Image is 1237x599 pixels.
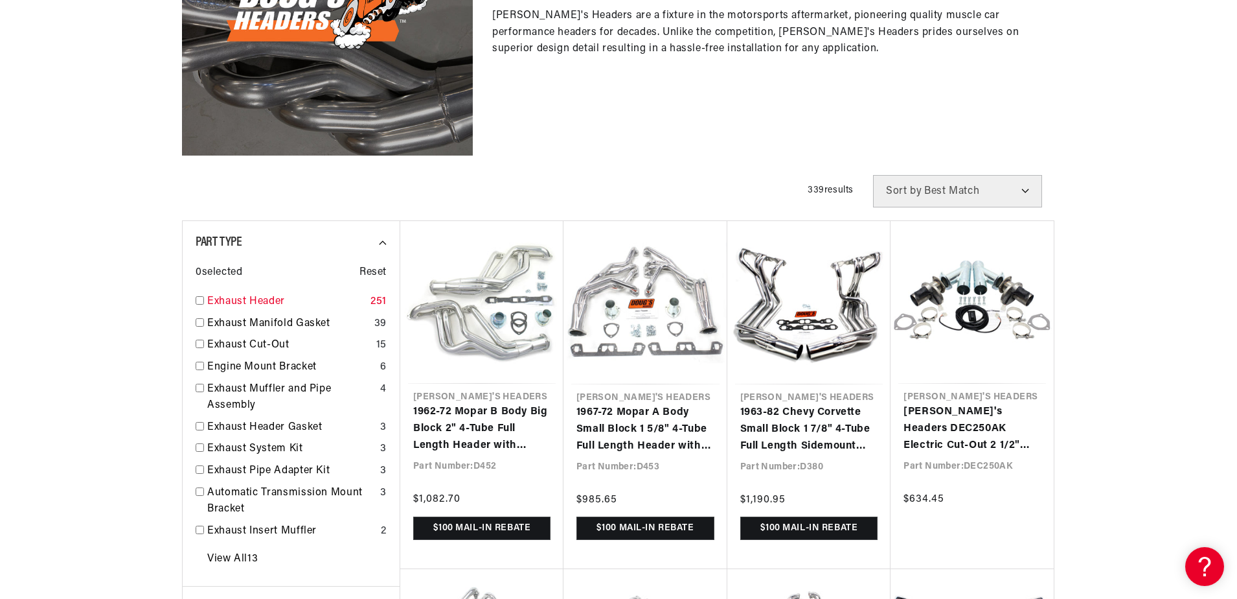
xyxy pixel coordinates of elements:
a: Exhaust Header Gasket [207,419,375,436]
div: 3 [380,485,387,502]
a: Exhaust Cut-Out [207,337,371,354]
select: Sort by [873,175,1042,207]
div: 15 [376,337,387,354]
a: Exhaust Manifold Gasket [207,316,369,333]
div: 3 [380,463,387,480]
p: [PERSON_NAME]'s Headers are a fixture in the motorsports aftermarket, pioneering quality muscle c... [492,8,1036,58]
span: Sort by [886,186,922,196]
a: Exhaust System Kit [207,441,375,458]
span: 0 selected [196,264,242,281]
div: 6 [380,359,387,376]
a: [PERSON_NAME]'s Headers DEC250AK Electric Cut-Out 2 1/2" Pair with Hook-Up Kit [903,404,1041,454]
a: Exhaust Muffler and Pipe Assembly [207,381,375,414]
a: Exhaust Insert Muffler [207,523,376,540]
a: Exhaust Pipe Adapter Kit [207,463,375,480]
a: 1967-72 Mopar A Body Small Block 1 5/8" 4-Tube Full Length Header with Metallic Ceramic Coating [576,405,714,454]
a: 1962-72 Mopar B Body Big Block 2" 4-Tube Full Length Header with Metallic Ceramic Coating [413,404,550,454]
div: 4 [380,381,387,398]
div: 3 [380,419,387,436]
div: 39 [374,316,387,333]
div: 251 [370,294,387,311]
a: View All 13 [207,551,258,568]
div: 3 [380,441,387,458]
span: Reset [359,264,387,281]
span: 339 results [808,185,854,195]
a: Engine Mount Bracket [207,359,375,376]
span: Part Type [196,236,242,249]
a: Exhaust Header [207,294,365,311]
div: 2 [381,523,387,540]
a: Automatic Transmission Mount Bracket [207,485,375,518]
a: 1963-82 Chevy Corvette Small Block 1 7/8" 4-Tube Full Length Sidemount Header with Metallic Ceram... [740,405,878,454]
